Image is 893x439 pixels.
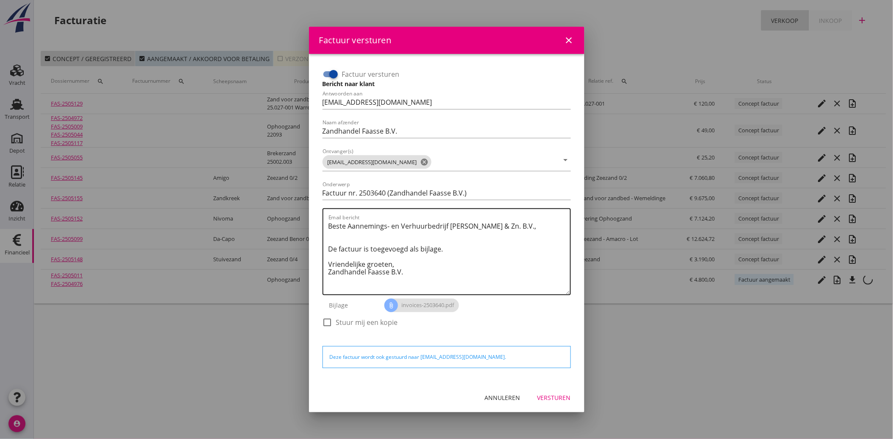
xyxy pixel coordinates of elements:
[323,124,571,138] input: Naam afzender
[537,393,571,402] div: Versturen
[323,295,385,316] div: Bijlage
[531,390,578,405] button: Versturen
[384,299,459,312] span: invoices-2503640.pdf
[323,79,571,88] h3: Bericht naar klant
[328,219,570,294] textarea: Email bericht
[433,155,559,169] input: Ontvanger(s)
[420,158,429,166] i: cancel
[319,34,392,47] div: Factuur versturen
[342,70,400,78] label: Factuur versturen
[561,155,571,165] i: arrow_drop_down
[323,155,431,169] span: [EMAIL_ADDRESS][DOMAIN_NAME]
[384,299,398,312] i: attach_file
[330,353,564,361] div: Deze factuur wordt ook gestuurd naar [EMAIL_ADDRESS][DOMAIN_NAME].
[323,186,571,200] input: Onderwerp
[478,390,527,405] button: Annuleren
[336,318,398,327] label: Stuur mij een kopie
[323,95,571,109] input: Antwoorden aan
[485,393,520,402] div: Annuleren
[564,35,574,45] i: close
